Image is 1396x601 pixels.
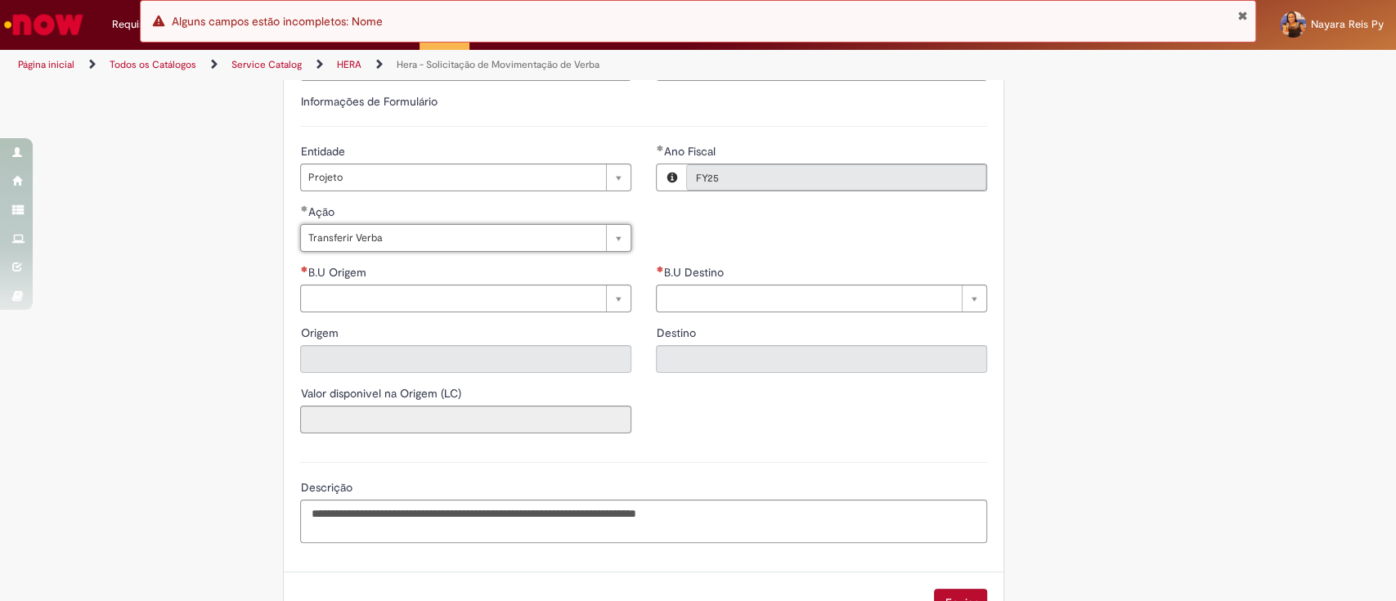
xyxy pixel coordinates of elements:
span: Entidade [300,144,348,159]
span: Obrigatório Preenchido [656,145,663,151]
span: Somente leitura - Destino [656,325,698,340]
span: Ação [307,204,337,219]
ul: Trilhas de página [12,50,918,80]
span: Obrigatório Preenchido [300,205,307,212]
img: ServiceNow [2,8,86,41]
span: B.U Origem [307,265,369,280]
a: Limpar campo B.U Destino [656,285,987,312]
a: Página inicial [18,58,74,71]
a: Limpar campo B.U Origem [300,285,631,312]
span: Ano Fiscal [663,144,718,159]
span: FY25 [695,165,945,191]
span: Necessários [300,266,307,272]
label: Somente leitura - Valor disponivel na Origem (LC) [300,385,464,401]
textarea: Descrição [300,500,987,544]
span: Projeto [307,164,598,191]
span: Descrição [300,480,355,495]
a: Service Catalog [231,58,302,71]
span: Transferir Verba [307,225,598,251]
span: Somente leitura - Valor disponivel na Origem (LC) [300,386,464,401]
a: Limpar campo Destino [656,345,987,373]
button: Ano Fiscal, Visualizar este registro FY25 [657,164,686,191]
input: Valor disponivel na Origem (LC) [300,406,631,433]
a: FY25Limpar campo Ano Fiscal [686,164,986,191]
span: Nayara Reis Py [1311,17,1384,31]
button: Fechar Notificação [1237,9,1247,22]
span: Necessários [656,266,663,272]
label: Informações de Formulário [300,94,437,109]
a: HERA [337,58,361,71]
label: Somente leitura - Ano Fiscal, FY25 [656,143,718,159]
a: Todos os Catálogos [110,58,196,71]
span: Alguns campos estão incompletos: Nome [172,14,383,29]
span: B.U Destino [663,265,726,280]
span: Requisições [112,16,169,33]
a: Hera - Solicitação de Movimentação de Verba [397,58,599,71]
a: Limpar campo Origem [300,345,631,373]
span: Somente leitura - Origem [300,325,341,340]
